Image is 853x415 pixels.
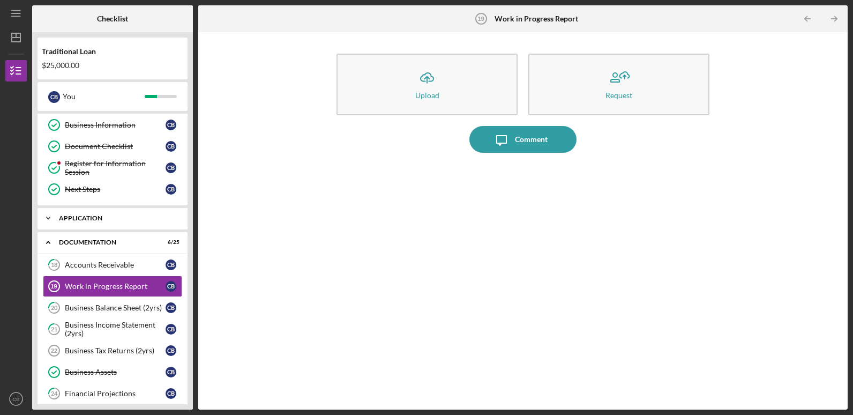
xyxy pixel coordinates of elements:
[166,345,176,356] div: C B
[65,282,166,291] div: Work in Progress Report
[59,215,174,221] div: Application
[43,157,182,179] a: Register for Information SessionCB
[65,368,166,376] div: Business Assets
[51,347,57,354] tspan: 22
[50,283,57,290] tspan: 19
[43,114,182,136] a: Business InformationCB
[51,305,58,312] tspan: 20
[43,318,182,340] a: 21Business Income Statement (2yrs)CB
[166,162,176,173] div: C B
[166,141,176,152] div: C B
[97,14,128,23] b: Checklist
[51,390,58,397] tspan: 24
[166,260,176,270] div: C B
[59,239,153,246] div: Documentation
[336,54,518,115] button: Upload
[469,126,577,153] button: Comment
[43,254,182,276] a: 18Accounts ReceivableCB
[65,185,166,194] div: Next Steps
[65,321,166,338] div: Business Income Statement (2yrs)
[12,396,19,402] text: CB
[495,14,578,23] b: Work in Progress Report
[166,120,176,130] div: C B
[43,340,182,361] a: 22Business Tax Returns (2yrs)CB
[160,239,179,246] div: 6 / 25
[166,302,176,313] div: C B
[65,159,166,176] div: Register for Information Session
[166,388,176,399] div: C B
[51,262,57,269] tspan: 18
[42,47,183,56] div: Traditional Loan
[51,326,57,333] tspan: 21
[166,184,176,195] div: C B
[65,261,166,269] div: Accounts Receivable
[166,324,176,335] div: C B
[166,367,176,377] div: C B
[43,297,182,318] a: 20Business Balance Sheet (2yrs)CB
[43,179,182,200] a: Next StepsCB
[43,383,182,404] a: 24Financial ProjectionsCB
[65,389,166,398] div: Financial Projections
[477,16,484,22] tspan: 19
[5,388,27,410] button: CB
[43,361,182,383] a: Business AssetsCB
[65,346,166,355] div: Business Tax Returns (2yrs)
[65,142,166,151] div: Document Checklist
[65,121,166,129] div: Business Information
[48,91,60,103] div: C B
[605,91,632,99] div: Request
[415,91,439,99] div: Upload
[166,281,176,292] div: C B
[42,61,183,70] div: $25,000.00
[43,276,182,297] a: 19Work in Progress ReportCB
[43,136,182,157] a: Document ChecklistCB
[65,303,166,312] div: Business Balance Sheet (2yrs)
[528,54,709,115] button: Request
[515,126,548,153] div: Comment
[63,87,145,106] div: You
